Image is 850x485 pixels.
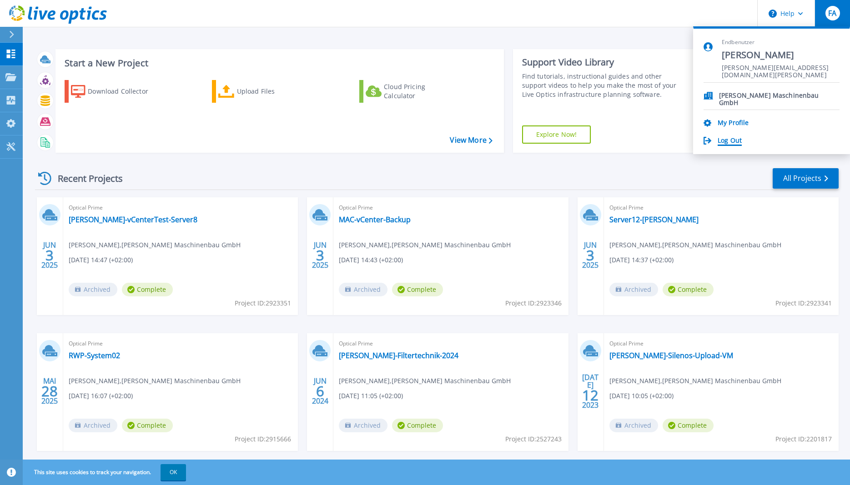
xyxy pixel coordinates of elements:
[773,168,839,189] a: All Projects
[582,239,599,272] div: JUN 2025
[339,339,563,349] span: Optical Prime
[582,391,599,399] span: 12
[339,203,563,213] span: Optical Prime
[122,283,173,296] span: Complete
[359,80,461,103] a: Cloud Pricing Calculator
[609,215,699,224] a: Server12-[PERSON_NAME]
[41,387,58,395] span: 28
[775,434,832,444] span: Project ID: 2201817
[69,283,117,296] span: Archived
[663,283,714,296] span: Complete
[316,251,324,259] span: 3
[609,255,674,265] span: [DATE] 14:37 (+02:00)
[339,255,403,265] span: [DATE] 14:43 (+02:00)
[69,419,117,432] span: Archived
[339,215,411,224] a: MAC-vCenter-Backup
[312,375,329,408] div: JUN 2024
[25,464,186,480] span: This site uses cookies to track your navigation.
[722,64,840,73] span: [PERSON_NAME][EMAIL_ADDRESS][DOMAIN_NAME][PERSON_NAME]
[69,339,292,349] span: Optical Prime
[235,434,291,444] span: Project ID: 2915666
[235,298,291,308] span: Project ID: 2923351
[312,239,329,272] div: JUN 2025
[41,239,58,272] div: JUN 2025
[505,298,562,308] span: Project ID: 2923346
[719,92,840,100] p: [PERSON_NAME] Maschinenbau GmbH
[212,80,313,103] a: Upload Files
[384,82,457,100] div: Cloud Pricing Calculator
[609,240,781,250] span: [PERSON_NAME] , [PERSON_NAME] Maschinenbau GmbH
[609,351,733,360] a: [PERSON_NAME]-Silenos-Upload-VM
[609,391,674,401] span: [DATE] 10:05 (+02:00)
[722,39,840,46] span: Endbenutzer
[775,298,832,308] span: Project ID: 2923341
[69,391,133,401] span: [DATE] 16:07 (+02:00)
[609,283,658,296] span: Archived
[339,376,511,386] span: [PERSON_NAME] , [PERSON_NAME] Maschinenbau GmbH
[505,434,562,444] span: Project ID: 2527243
[69,376,241,386] span: [PERSON_NAME] , [PERSON_NAME] Maschinenbau GmbH
[609,376,781,386] span: [PERSON_NAME] , [PERSON_NAME] Maschinenbau GmbH
[522,125,591,144] a: Explore Now!
[609,339,833,349] span: Optical Prime
[522,56,688,68] div: Support Video Library
[237,82,310,100] div: Upload Files
[392,283,443,296] span: Complete
[65,58,492,68] h3: Start a New Project
[392,419,443,432] span: Complete
[69,203,292,213] span: Optical Prime
[45,251,54,259] span: 3
[718,137,742,145] a: Log Out
[586,251,594,259] span: 3
[69,255,133,265] span: [DATE] 14:47 (+02:00)
[69,351,120,360] a: RWP-System02
[609,203,833,213] span: Optical Prime
[450,136,492,145] a: View More
[339,419,387,432] span: Archived
[722,49,840,61] span: [PERSON_NAME]
[41,375,58,408] div: MAI 2025
[339,240,511,250] span: [PERSON_NAME] , [PERSON_NAME] Maschinenbau GmbH
[88,82,161,100] div: Download Collector
[122,419,173,432] span: Complete
[609,419,658,432] span: Archived
[69,215,197,224] a: [PERSON_NAME]-vCenterTest-Server8
[35,167,135,190] div: Recent Projects
[663,419,714,432] span: Complete
[339,391,403,401] span: [DATE] 11:05 (+02:00)
[65,80,166,103] a: Download Collector
[522,72,688,99] div: Find tutorials, instructional guides and other support videos to help you make the most of your L...
[161,464,186,480] button: OK
[582,375,599,408] div: [DATE] 2023
[316,387,324,395] span: 6
[69,240,241,250] span: [PERSON_NAME] , [PERSON_NAME] Maschinenbau GmbH
[718,119,749,128] a: My Profile
[828,10,836,17] span: FA
[339,351,458,360] a: [PERSON_NAME]-Filtertechnik-2024
[339,283,387,296] span: Archived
